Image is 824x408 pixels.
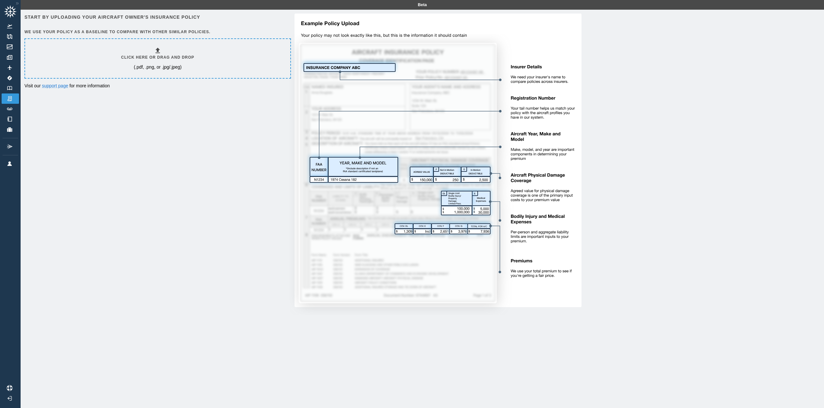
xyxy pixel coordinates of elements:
p: (.pdf, .png, or .jpg/.jpeg) [134,64,182,70]
img: policy-upload-example-5e420760c1425035513a.svg [290,14,582,315]
p: Visit our for more information [24,83,290,89]
a: support page [42,83,68,88]
h6: Click here or drag and drop [121,54,194,61]
h6: Start by uploading your aircraft owner's insurance policy [24,14,290,21]
h6: We use your policy as a baseline to compare with other similar policies. [24,29,290,35]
